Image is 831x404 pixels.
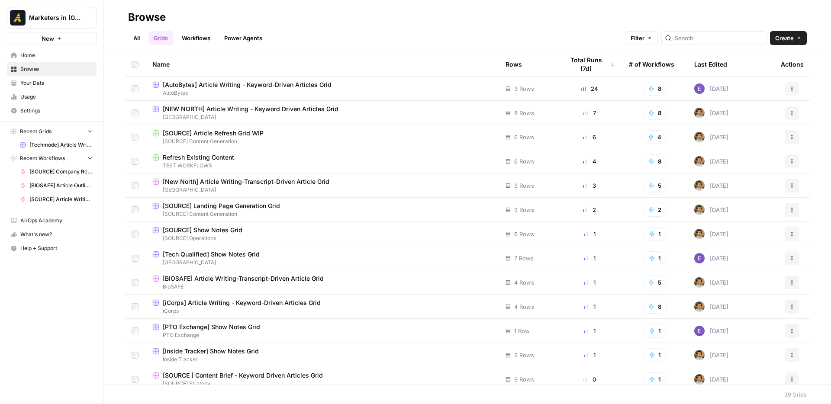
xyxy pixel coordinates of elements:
[163,347,259,356] span: [Inside Tracker] Show Notes Grid
[514,109,534,117] span: 8 Rows
[152,259,492,266] span: [GEOGRAPHIC_DATA]
[694,277,705,288] img: 5zyzjh3tw4s3l6pe5wy4otrd1hyg
[694,277,728,288] div: [DATE]
[152,186,492,194] span: [GEOGRAPHIC_DATA]
[152,347,492,363] a: [Inside Tracker] Show Notes GridInside Tracker
[42,34,54,43] span: New
[643,227,667,241] button: 1
[643,372,667,386] button: 1
[7,48,97,62] a: Home
[775,34,794,42] span: Create
[643,348,667,362] button: 1
[514,254,534,263] span: 7 Rows
[29,196,93,203] span: [SOURCE] Article Writing - Transcript-Driven Articles
[564,181,615,190] div: 3
[163,298,321,307] span: [iCorps] Article Writing - Keyword-Driven Articles Grid
[29,13,81,22] span: Marketers in [GEOGRAPHIC_DATA]
[514,133,534,141] span: 6 Rows
[7,125,97,138] button: Recent Grids
[152,153,492,170] a: Refresh Existing ContentTEST WORKFLOWS
[643,179,667,192] button: 5
[152,80,492,97] a: [AutoBytes] Article Writing - Keyword-Driven Articles GridAutoBytes
[152,234,492,242] span: [SOURCE] Operations
[152,371,492,388] a: [SOURCE ] Content Brief - Keyword Driven Articles Grid[SOURCE] Strategy
[564,230,615,238] div: 1
[152,331,492,339] span: PTO Exchange
[7,152,97,165] button: Recent Workflows
[152,380,492,388] span: [SOURCE] Strategy
[7,62,97,76] a: Browse
[694,374,728,385] div: [DATE]
[694,132,728,142] div: [DATE]
[152,283,492,291] span: BioSAFE
[694,326,728,336] div: [DATE]
[20,65,93,73] span: Browse
[564,254,615,263] div: 1
[152,105,492,121] a: [NEW NORTH] Article Writing - Keyword Driven Articles Grid[GEOGRAPHIC_DATA]
[643,154,667,168] button: 8
[631,34,644,42] span: Filter
[694,83,705,94] img: fgkld43o89z7d2dcu0r80zen0lng
[694,180,705,191] img: 5zyzjh3tw4s3l6pe5wy4otrd1hyg
[564,133,615,141] div: 6
[7,228,97,241] button: What's new?
[514,302,534,311] span: 4 Rows
[694,374,705,385] img: 5zyzjh3tw4s3l6pe5wy4otrd1hyg
[694,253,728,263] div: [DATE]
[694,205,705,215] img: 5zyzjh3tw4s3l6pe5wy4otrd1hyg
[514,181,534,190] span: 3 Rows
[643,251,667,265] button: 1
[152,89,492,97] span: AutoBytes
[784,390,807,399] div: 39 Grids
[564,278,615,287] div: 1
[642,130,667,144] button: 4
[694,156,728,167] div: [DATE]
[514,157,534,166] span: 6 Rows
[219,31,267,45] a: Power Agents
[152,274,492,291] a: [BIOSAFE] Article Writing-Transcript-Driven Article GridBioSAFE
[514,230,534,238] span: 6 Rows
[514,375,534,384] span: 9 Rows
[128,10,166,24] div: Browse
[564,302,615,311] div: 1
[564,109,615,117] div: 7
[20,107,93,115] span: Settings
[694,229,728,239] div: [DATE]
[694,253,705,263] img: fgkld43o89z7d2dcu0r80zen0lng
[643,276,667,289] button: 5
[163,250,260,259] span: [Tech Qualified] Show Notes Grid
[148,31,173,45] a: Grids
[29,182,93,189] span: [BIOSAFE] Article Outline - Transcript-Driven Articles
[20,154,65,162] span: Recent Workflows
[694,350,705,360] img: 5zyzjh3tw4s3l6pe5wy4otrd1hyg
[152,226,492,242] a: [SOURCE] Show Notes Grid[SOURCE] Operations
[163,129,264,138] span: [SOURCE] Article Refresh Grid WIP
[694,180,728,191] div: [DATE]
[675,34,763,42] input: Search
[29,168,93,176] span: [SOURCE] Company Research
[10,10,26,26] img: Marketers in Demand Logo
[20,128,52,135] span: Recent Grids
[163,177,329,186] span: [New North] Article Writing-Transcript-Driven Article Grid
[7,104,97,118] a: Settings
[152,250,492,266] a: [Tech Qualified] Show Notes Grid[GEOGRAPHIC_DATA]
[506,52,522,76] div: Rows
[163,226,242,234] span: [SOURCE] Show Notes Grid
[163,274,324,283] span: [BIOSAFE] Article Writing-Transcript-Driven Article Grid
[128,31,145,45] a: All
[694,326,705,336] img: fgkld43o89z7d2dcu0r80zen0lng
[694,205,728,215] div: [DATE]
[16,138,97,152] a: [Techmode] Article Writing - Keyword-Driven Articles Grid
[152,162,492,170] span: TEST WORKFLOWS
[7,90,97,104] a: Usage
[629,52,674,76] div: # of Workflows
[163,80,332,89] span: [AutoBytes] Article Writing - Keyword-Driven Articles Grid
[781,52,804,76] div: Actions
[20,79,93,87] span: Your Data
[29,141,93,149] span: [Techmode] Article Writing - Keyword-Driven Articles Grid
[694,52,727,76] div: Last Edited
[163,323,260,331] span: [PTO Exchange] Show Notes Grid
[564,327,615,335] div: 1
[643,324,667,338] button: 1
[564,375,615,384] div: 0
